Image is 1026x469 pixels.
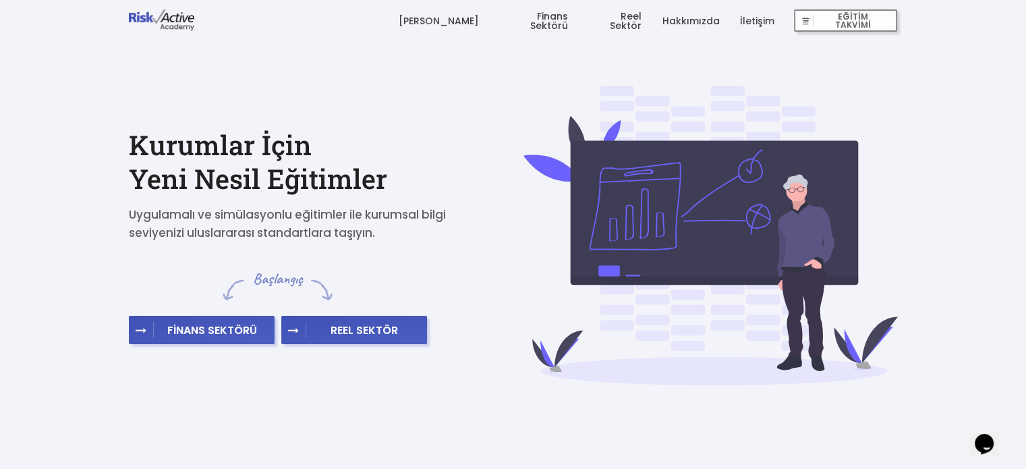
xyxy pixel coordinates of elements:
[523,86,898,385] img: cover-bg-4f0afb8b8e761f0a12b4d1d22ae825fe.svg
[498,1,568,41] a: Finans Sektörü
[969,415,1013,456] iframe: chat widget
[129,128,503,196] h2: Kurumlar İçin Yeni Nesil Eğitimler
[588,1,642,41] a: Reel Sektör
[154,323,270,337] span: FİNANS SEKTÖRÜ
[794,1,897,41] a: EĞİTİM TAKVİMİ
[306,323,423,337] span: REEL SEKTÖR
[281,316,427,344] button: REEL SEKTÖR
[739,1,774,41] a: İletişim
[281,323,427,337] a: REEL SEKTÖR
[129,206,466,242] p: Uygulamalı ve simülasyonlu eğitimler ile kurumsal bilgi seviyenizi uluslararası standartlara taşı...
[129,316,275,344] button: FİNANS SEKTÖRÜ
[398,1,478,41] a: [PERSON_NAME]
[129,9,195,31] img: logo-dark.png
[794,9,897,32] button: EĞİTİM TAKVİMİ
[252,269,303,289] span: Başlangıç
[129,323,275,337] a: FİNANS SEKTÖRÜ
[662,1,719,41] a: Hakkımızda
[814,11,892,30] span: EĞİTİM TAKVİMİ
